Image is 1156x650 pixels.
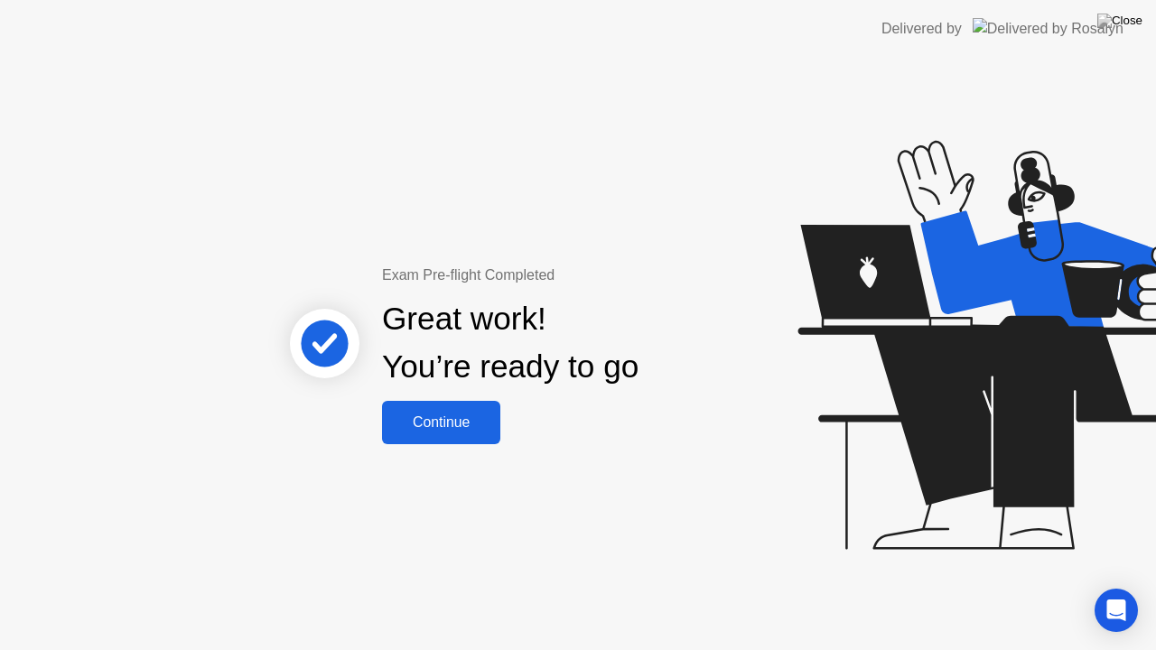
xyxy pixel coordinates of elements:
button: Continue [382,401,500,444]
div: Great work! You’re ready to go [382,295,639,391]
div: Exam Pre-flight Completed [382,265,755,286]
img: Delivered by Rosalyn [973,18,1123,39]
img: Close [1097,14,1142,28]
div: Delivered by [881,18,962,40]
div: Continue [387,414,495,431]
div: Open Intercom Messenger [1095,589,1138,632]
